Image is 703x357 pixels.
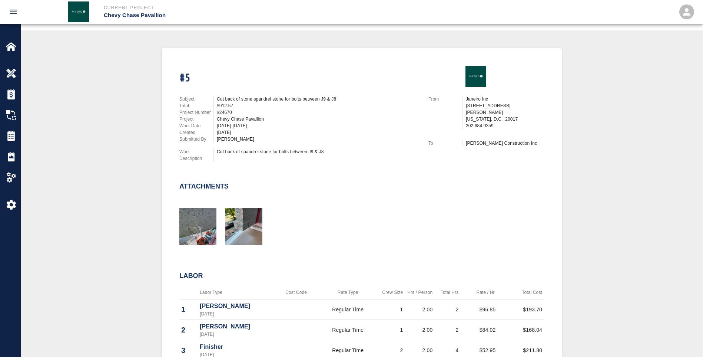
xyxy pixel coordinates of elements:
[317,320,379,340] td: Regular Time
[181,304,196,315] p: 1
[466,140,544,147] p: [PERSON_NAME] Construction Inc
[465,66,486,87] img: Janeiro Inc
[179,129,213,136] p: Created
[460,286,497,299] th: Rate / Hr.
[434,299,460,320] td: 2
[181,324,196,335] p: 2
[179,116,213,122] p: Project
[317,286,379,299] th: Rate Type
[405,299,434,320] td: 2.00
[434,286,460,299] th: Total Hrs
[179,136,213,143] p: Submitted By
[104,4,392,11] p: Current Project
[179,272,544,280] h2: Labor
[217,136,420,143] div: [PERSON_NAME]
[497,320,544,340] td: $168.04
[666,321,703,357] iframe: Chat Widget
[179,148,213,162] p: Work Description
[200,343,273,351] p: Finisher
[217,129,420,136] div: [DATE]
[379,286,405,299] th: Crew Size
[104,11,392,20] p: Chevy Chase Pavallion
[179,96,213,102] p: Subject
[200,311,273,317] p: [DATE]
[179,208,216,245] img: thumbnail
[466,122,544,129] p: 202.684.9359
[179,183,229,191] h2: Attachments
[200,302,273,311] p: [PERSON_NAME]
[405,286,434,299] th: Hrs / Person
[466,96,544,102] p: Janeiro Inc
[275,286,317,299] th: Cost Code
[200,322,273,331] p: [PERSON_NAME]
[428,96,462,102] p: From
[217,109,420,116] div: #24670
[405,320,434,340] td: 2.00
[68,1,89,22] img: Janeiro Inc
[497,299,544,320] td: $193.70
[4,3,22,21] button: open drawer
[200,331,273,338] p: [DATE]
[460,320,497,340] td: $84.02
[434,320,460,340] td: 2
[460,299,497,320] td: $96.85
[179,122,213,129] p: Work Date
[217,116,420,122] div: Chevy Chase Pavallion
[179,109,213,116] p: Project Number
[217,148,420,155] div: Cut back of spandrel stone for bolts between J9 & J8
[379,320,405,340] td: 1
[497,286,544,299] th: Total Cost
[198,286,275,299] th: Labor Type
[217,102,420,109] div: $912.57
[317,299,379,320] td: Regular Time
[217,122,420,129] div: [DATE]-[DATE]
[225,208,262,245] img: thumbnail
[379,299,405,320] td: 1
[181,345,196,356] p: 3
[217,96,420,102] div: Cut back of stone spandrel stone for bolts between J9 & J8
[428,140,462,147] p: To
[466,102,544,122] p: [STREET_ADDRESS][PERSON_NAME] [US_STATE], D.C. 20017
[179,102,213,109] p: Total
[179,72,420,85] h1: #5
